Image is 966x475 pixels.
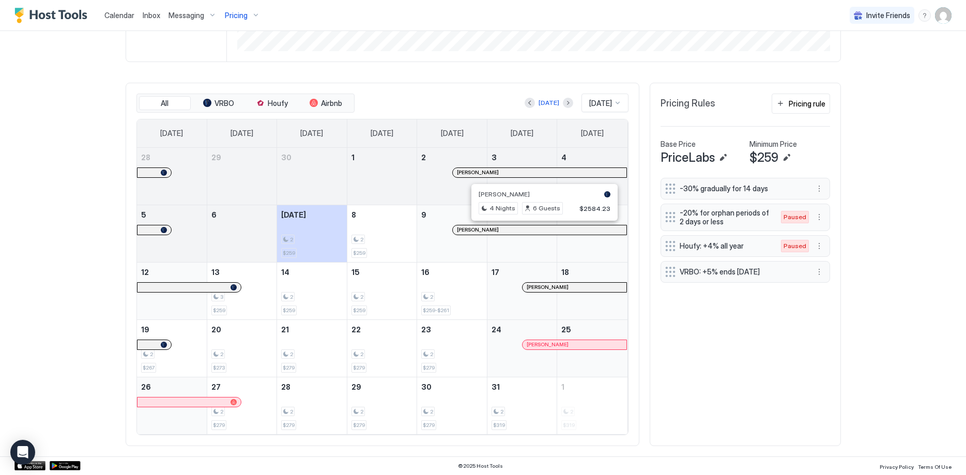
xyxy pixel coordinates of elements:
span: 2 [360,294,363,300]
span: 2 [360,351,363,358]
span: 2 [290,408,293,415]
span: 2 [430,351,433,358]
span: Houfy [268,99,288,108]
span: © 2025 Host Tools [458,463,503,469]
button: Houfy [247,96,298,111]
span: 23 [421,325,431,334]
button: [DATE] [537,97,561,109]
button: VRBO [193,96,244,111]
span: Houfy: +4% all year [680,241,771,251]
span: PriceLabs [661,150,715,165]
a: October 9, 2025 [417,205,487,224]
span: 22 [351,325,361,334]
td: September 29, 2025 [207,148,277,205]
span: Calendar [104,11,134,20]
div: [PERSON_NAME] [527,284,622,290]
span: 2 [360,236,363,243]
a: October 6, 2025 [207,205,277,224]
a: October 25, 2025 [557,320,627,339]
span: VRBO [214,99,234,108]
span: 6 Guests [533,204,560,213]
span: All [161,99,168,108]
a: October 10, 2025 [487,205,557,224]
button: More options [813,182,825,195]
span: $319 [493,422,505,428]
span: 4 Nights [489,204,515,213]
span: $259 [283,307,295,314]
span: $279 [423,364,435,371]
span: 2 [500,408,503,415]
span: 28 [141,153,150,162]
td: October 1, 2025 [347,148,417,205]
span: $259 [749,150,778,165]
button: Edit [780,151,793,164]
span: [PERSON_NAME] [457,226,499,233]
a: Tuesday [290,119,333,147]
span: [DATE] [511,129,533,138]
span: 1 [561,382,564,391]
a: Wednesday [360,119,404,147]
span: 2 [430,408,433,415]
span: Privacy Policy [880,464,914,470]
span: $273 [213,364,225,371]
span: [DATE] [160,129,183,138]
a: October 28, 2025 [277,377,347,396]
span: Airbnb [321,99,342,108]
td: October 13, 2025 [207,262,277,319]
a: October 17, 2025 [487,263,557,282]
span: $279 [213,422,225,428]
td: October 8, 2025 [347,205,417,262]
td: October 17, 2025 [487,262,557,319]
td: October 22, 2025 [347,319,417,377]
button: Next month [563,98,573,108]
span: $279 [353,364,365,371]
td: October 29, 2025 [347,377,417,434]
span: [DATE] [231,129,253,138]
a: Host Tools Logo [14,8,92,23]
span: 29 [211,153,221,162]
span: [DATE] [300,129,323,138]
span: 3 [492,153,497,162]
span: $259 [213,307,225,314]
span: $279 [423,422,435,428]
td: October 25, 2025 [557,319,627,377]
span: 30 [281,153,292,162]
td: October 3, 2025 [487,148,557,205]
span: $279 [283,364,295,371]
td: October 12, 2025 [137,262,207,319]
span: Base Price [661,140,696,149]
a: October 15, 2025 [347,263,417,282]
span: 4 [561,153,566,162]
div: App Store [14,461,45,470]
div: VRBO: +5% ends [DATE] menu [661,261,830,283]
span: 2 [290,236,293,243]
div: [DATE] [539,98,559,108]
span: $259-$261 [423,307,449,314]
button: More options [813,266,825,278]
a: October 12, 2025 [137,263,207,282]
a: October 3, 2025 [487,148,557,167]
a: Google Play Store [50,461,81,470]
div: menu [813,266,825,278]
span: $259 [353,307,365,314]
button: Airbnb [300,96,352,111]
span: 2 [290,294,293,300]
td: October 5, 2025 [137,205,207,262]
a: October 26, 2025 [137,377,207,396]
a: October 4, 2025 [557,148,627,167]
span: Minimum Price [749,140,797,149]
a: October 20, 2025 [207,320,277,339]
span: 21 [281,325,289,334]
a: October 19, 2025 [137,320,207,339]
a: Terms Of Use [918,461,952,471]
span: 18 [561,268,569,277]
div: menu [813,211,825,223]
span: $267 [143,364,155,371]
span: 20 [211,325,221,334]
span: 2 [150,351,153,358]
td: October 14, 2025 [277,262,347,319]
td: October 28, 2025 [277,377,347,434]
span: 9 [421,210,426,219]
